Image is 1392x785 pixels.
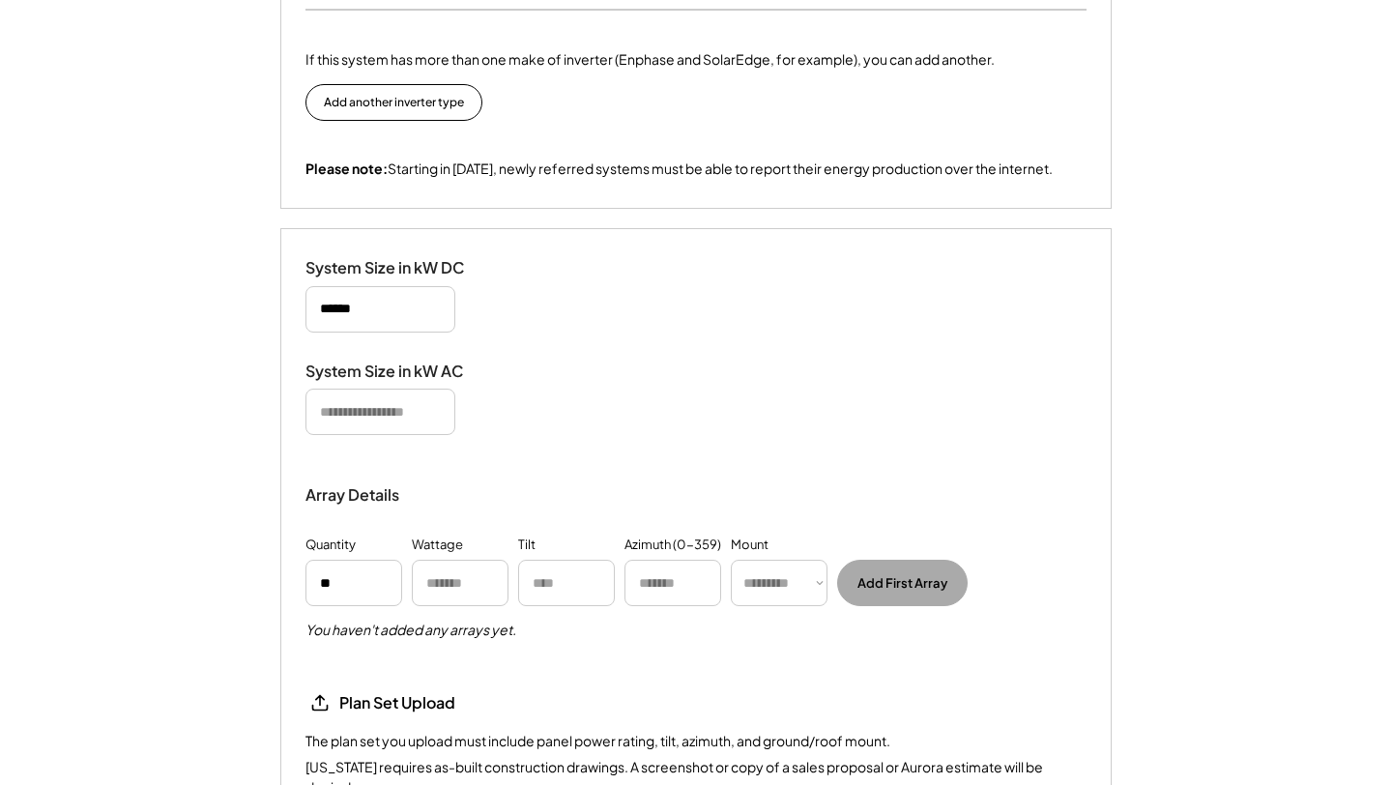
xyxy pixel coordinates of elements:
div: Quantity [305,536,356,555]
button: Add another inverter type [305,84,482,121]
strong: Please note: [305,160,388,177]
div: System Size in kW DC [305,258,499,278]
div: System Size in kW AC [305,362,499,382]
div: Wattage [412,536,463,555]
div: Tilt [518,536,536,555]
div: The plan set you upload must include panel power rating, tilt, azimuth, and ground/roof mount. [305,732,890,751]
div: If this system has more than one make of inverter (Enphase and SolarEdge, for example), you can a... [305,49,995,70]
div: Starting in [DATE], newly referred systems must be able to report their energy production over th... [305,160,1053,179]
div: Mount [731,536,768,555]
h5: You haven't added any arrays yet. [305,621,516,640]
button: Add First Array [837,560,968,606]
div: Azimuth (0-359) [624,536,721,555]
div: Array Details [305,483,402,507]
div: Plan Set Upload [339,693,533,713]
